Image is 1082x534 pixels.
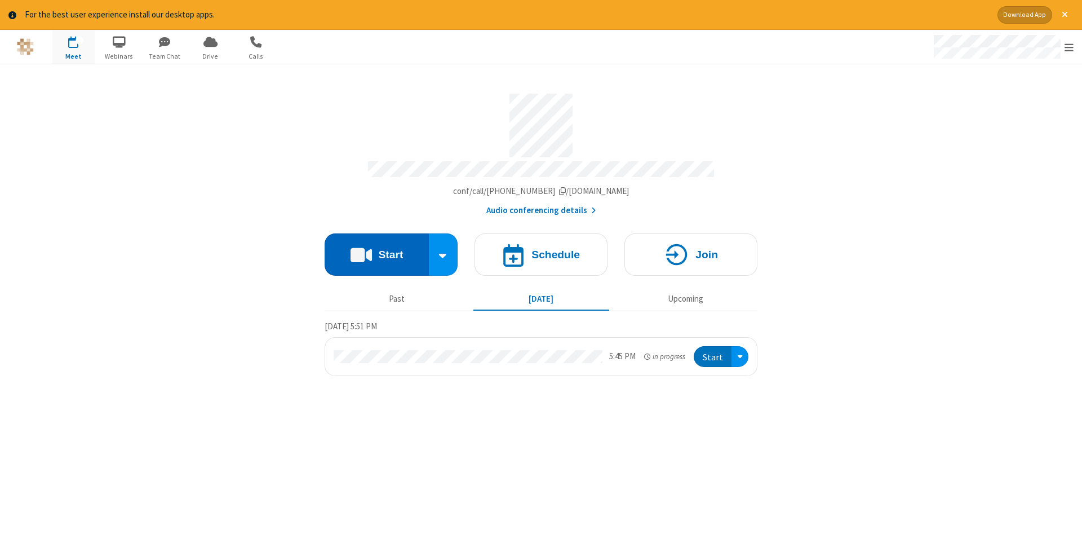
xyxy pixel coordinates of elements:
[644,351,685,362] em: in progress
[453,186,629,196] span: Copy my meeting room link
[17,38,34,55] img: QA Selenium DO NOT DELETE OR CHANGE
[997,6,1052,24] button: Download App
[144,51,186,61] span: Team Chat
[25,8,989,21] div: For the best user experience install our desktop apps.
[98,51,140,61] span: Webinars
[325,320,757,376] section: Today's Meetings
[486,204,596,217] button: Audio conferencing details
[923,30,1082,64] div: Open menu
[4,30,46,64] button: Logo
[731,346,748,367] div: Open menu
[189,51,232,61] span: Drive
[473,289,609,310] button: [DATE]
[325,233,429,276] button: Start
[76,36,83,45] div: 1
[52,51,95,61] span: Meet
[531,249,580,260] h4: Schedule
[475,233,607,276] button: Schedule
[235,51,277,61] span: Calls
[624,233,757,276] button: Join
[695,249,718,260] h4: Join
[429,233,458,276] div: Start conference options
[453,185,629,198] button: Copy my meeting room linkCopy my meeting room link
[329,289,465,310] button: Past
[325,321,377,332] span: [DATE] 5:51 PM
[694,346,731,367] button: Start
[325,85,757,217] section: Account details
[1056,6,1074,24] button: Close alert
[378,249,403,260] h4: Start
[609,350,636,363] div: 5:45 PM
[618,289,753,310] button: Upcoming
